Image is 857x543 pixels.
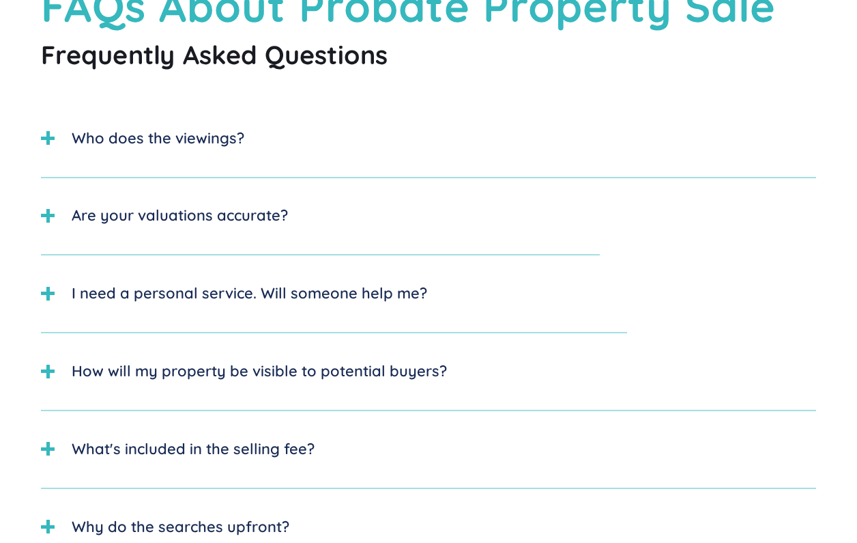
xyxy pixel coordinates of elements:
div: How will my property be visible to potential buyers? [72,360,447,382]
div: Why do the searches upfront? [72,516,289,538]
div: Who does the viewings? [72,127,244,150]
div: What's included in the selling fee? [72,438,315,460]
div: I need a personal service. Will someone help me? [72,282,427,305]
div: Are your valuations accurate? [72,204,288,227]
